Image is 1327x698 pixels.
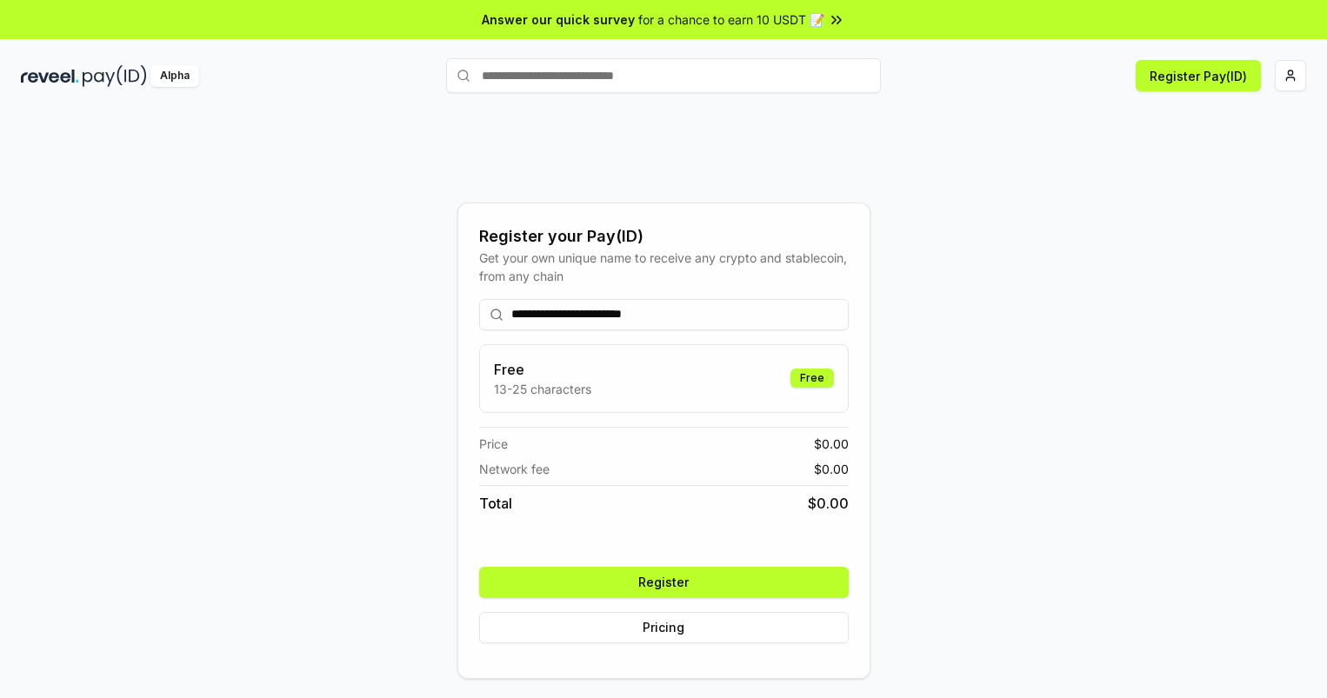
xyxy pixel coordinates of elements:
[638,10,824,29] span: for a chance to earn 10 USDT 📝
[479,249,849,285] div: Get your own unique name to receive any crypto and stablecoin, from any chain
[150,65,199,87] div: Alpha
[479,460,550,478] span: Network fee
[1136,60,1261,91] button: Register Pay(ID)
[479,224,849,249] div: Register your Pay(ID)
[494,380,591,398] p: 13-25 characters
[479,493,512,514] span: Total
[814,435,849,453] span: $ 0.00
[808,493,849,514] span: $ 0.00
[479,435,508,453] span: Price
[479,612,849,643] button: Pricing
[790,369,834,388] div: Free
[479,567,849,598] button: Register
[83,65,147,87] img: pay_id
[21,65,79,87] img: reveel_dark
[814,460,849,478] span: $ 0.00
[494,359,591,380] h3: Free
[482,10,635,29] span: Answer our quick survey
